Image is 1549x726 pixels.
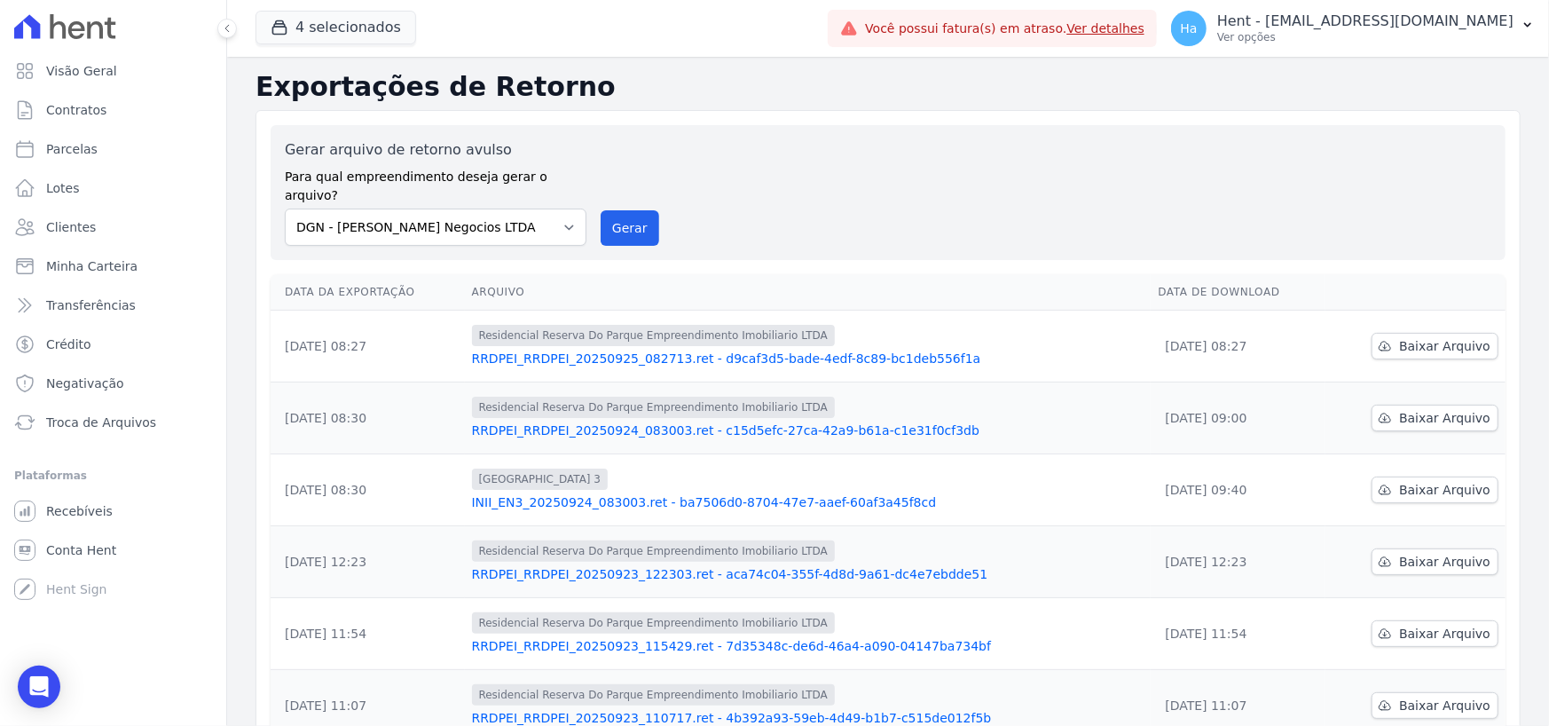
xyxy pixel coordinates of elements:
span: Lotes [46,179,80,197]
span: Baixar Arquivo [1399,337,1490,355]
a: Baixar Arquivo [1372,333,1498,359]
span: Recebíveis [46,502,113,520]
span: Baixar Arquivo [1399,553,1490,571]
th: Arquivo [465,274,1152,311]
span: Parcelas [46,140,98,158]
a: Clientes [7,209,219,245]
td: [DATE] 11:54 [1151,598,1325,670]
a: Ver detalhes [1066,21,1144,36]
td: [DATE] 08:30 [271,383,465,454]
th: Data da Exportação [271,274,465,311]
a: Negativação [7,366,219,401]
span: Contratos [46,101,106,119]
span: Baixar Arquivo [1399,625,1490,643]
span: Baixar Arquivo [1399,697,1490,714]
button: Ha Hent - [EMAIL_ADDRESS][DOMAIN_NAME] Ver opções [1157,4,1549,53]
span: Minha Carteira [46,257,138,275]
td: [DATE] 08:27 [271,311,465,383]
button: Gerar [601,210,659,246]
label: Para qual empreendimento deseja gerar o arquivo? [285,161,586,205]
div: Open Intercom Messenger [18,666,60,708]
span: Residencial Reserva Do Parque Empreendimento Imobiliario LTDA [472,397,835,418]
a: RRDPEI_RRDPEI_20250923_122303.ret - aca74c04-355f-4d8d-9a61-dc4e7ebdde51 [472,565,1144,583]
label: Gerar arquivo de retorno avulso [285,139,586,161]
a: Visão Geral [7,53,219,89]
a: Baixar Arquivo [1372,548,1498,575]
td: [DATE] 09:00 [1151,383,1325,454]
span: Ha [1180,22,1197,35]
span: Negativação [46,375,124,392]
span: Residencial Reserva Do Parque Empreendimento Imobiliario LTDA [472,541,835,562]
a: Baixar Arquivo [1372,692,1498,719]
td: [DATE] 11:54 [271,598,465,670]
a: Minha Carteira [7,249,219,284]
span: Baixar Arquivo [1399,481,1490,499]
td: [DATE] 12:23 [1151,526,1325,598]
span: Troca de Arquivos [46,414,156,431]
a: Recebíveis [7,493,219,529]
th: Data de Download [1151,274,1325,311]
a: Baixar Arquivo [1372,477,1498,503]
button: 4 selecionados [256,11,416,44]
p: Ver opções [1217,30,1514,44]
span: Crédito [46,335,91,353]
a: Baixar Arquivo [1372,620,1498,647]
span: Você possui fatura(s) em atraso. [865,20,1144,38]
div: Plataformas [14,465,212,486]
span: Transferências [46,296,136,314]
p: Hent - [EMAIL_ADDRESS][DOMAIN_NAME] [1217,12,1514,30]
a: Crédito [7,327,219,362]
span: Residencial Reserva Do Parque Empreendimento Imobiliario LTDA [472,325,835,346]
span: Visão Geral [46,62,117,80]
span: Residencial Reserva Do Parque Empreendimento Imobiliario LTDA [472,612,835,634]
a: Lotes [7,170,219,206]
a: Transferências [7,288,219,323]
td: [DATE] 08:27 [1151,311,1325,383]
span: Clientes [46,218,96,236]
td: [DATE] 08:30 [271,454,465,526]
a: Baixar Arquivo [1372,405,1498,431]
td: [DATE] 12:23 [271,526,465,598]
a: Troca de Arquivos [7,405,219,440]
span: Residencial Reserva Do Parque Empreendimento Imobiliario LTDA [472,684,835,706]
a: RRDPEI_RRDPEI_20250924_083003.ret - c15d5efc-27ca-42a9-b61a-c1e31f0cf3db [472,422,1144,439]
td: [DATE] 09:40 [1151,454,1325,526]
a: Contratos [7,92,219,128]
span: Baixar Arquivo [1399,409,1490,427]
span: [GEOGRAPHIC_DATA] 3 [472,469,609,490]
h2: Exportações de Retorno [256,71,1521,103]
span: Conta Hent [46,541,116,559]
a: RRDPEI_RRDPEI_20250923_115429.ret - 7d35348c-de6d-46a4-a090-04147ba734bf [472,637,1144,655]
a: RRDPEI_RRDPEI_20250925_082713.ret - d9caf3d5-bade-4edf-8c89-bc1deb556f1a [472,350,1144,367]
a: Parcelas [7,131,219,167]
a: INII_EN3_20250924_083003.ret - ba7506d0-8704-47e7-aaef-60af3a45f8cd [472,493,1144,511]
a: Conta Hent [7,533,219,568]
